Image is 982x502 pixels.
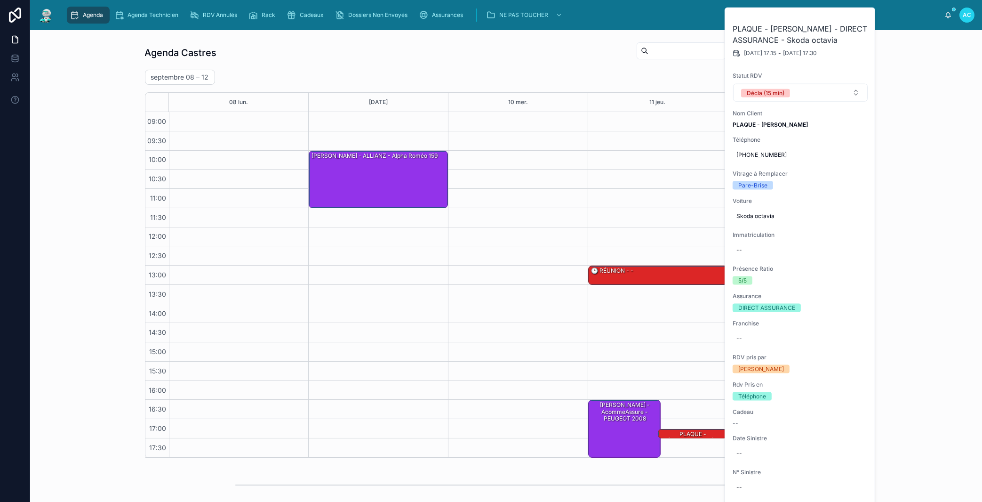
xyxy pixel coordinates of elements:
[83,11,103,19] span: Agenda
[658,429,727,439] div: PLAQUE - [PERSON_NAME] - DIRECT ASSURANCE - Skoda octavia
[147,309,169,317] span: 14:00
[733,408,868,416] span: Cadeau
[147,367,169,375] span: 15:30
[147,271,169,279] span: 13:00
[508,93,528,112] button: 10 mer.
[147,290,169,298] span: 13:30
[147,328,169,336] span: 14:30
[738,365,784,373] div: [PERSON_NAME]
[650,93,666,112] button: 11 jeu.
[589,400,660,457] div: [PERSON_NAME] - AcommeAssure - PEUGEOT 2008
[148,194,169,202] span: 11:00
[128,11,178,19] span: Agenda Technicien
[736,450,742,457] div: --
[499,11,548,19] span: NE PAS TOUCHER
[203,11,237,19] span: RDV Annulés
[309,151,447,208] div: [PERSON_NAME] - ALLIANZ - alpha Roméo 159
[733,110,868,117] span: Nom Client
[733,420,738,427] span: --
[590,267,634,275] div: 🕒 RÉUNION - -
[736,484,742,491] div: --
[778,49,781,57] span: -
[145,46,217,59] h1: Agenda Castres
[733,320,868,327] span: Franchise
[733,84,868,102] button: Select Button
[733,265,868,273] span: Présence Ratio
[738,181,767,190] div: Pare-Brise
[733,231,868,239] span: Immatriculation
[660,430,727,459] div: PLAQUE - [PERSON_NAME] - DIRECT ASSURANCE - Skoda octavia
[733,72,868,80] span: Statut RDV
[736,246,742,254] div: --
[145,117,169,125] span: 09:00
[148,213,169,221] span: 11:30
[747,89,784,97] div: Décla (15 min)
[736,335,742,342] div: --
[733,136,868,144] span: Téléphone
[416,7,470,24] a: Assurances
[151,73,209,82] h2: septembre 08 – 12
[736,212,864,220] span: Skoda octavia
[738,392,766,401] div: Téléphone
[733,23,868,46] h2: PLAQUE - [PERSON_NAME] - DIRECT ASSURANCE - Skoda octavia
[733,121,808,128] strong: PLAQUE - [PERSON_NAME]
[590,401,660,423] div: [PERSON_NAME] - AcommeAssure - PEUGEOT 2008
[147,405,169,413] span: 16:30
[38,8,55,23] img: App logo
[112,7,185,24] a: Agenda Technicien
[145,137,169,145] span: 09:30
[733,381,868,389] span: Rdv Pris en
[733,197,868,205] span: Voiture
[738,304,795,312] div: DIRECT ASSURANCE
[733,469,868,476] span: N° Sinistre
[300,11,324,19] span: Cadeaux
[483,7,567,24] a: NE PAS TOUCHER
[67,7,110,24] a: Agenda
[147,386,169,394] span: 16:00
[589,266,727,284] div: 🕒 RÉUNION - -
[733,435,868,442] span: Date Sinistre
[963,11,971,19] span: AC
[147,155,169,163] span: 10:00
[733,292,868,300] span: Assurance
[733,170,868,178] span: Vitrage à Remplacer
[147,232,169,240] span: 12:00
[62,5,944,25] div: scrollable content
[262,11,275,19] span: Rack
[332,7,414,24] a: Dossiers Non Envoyés
[744,49,776,57] span: [DATE] 17:15
[284,7,330,24] a: Cadeaux
[738,276,747,285] div: 5/5
[783,49,817,57] span: [DATE] 17:30
[147,251,169,259] span: 12:30
[369,93,388,112] button: [DATE]
[432,11,463,19] span: Assurances
[229,93,248,112] button: 08 lun.
[147,444,169,452] span: 17:30
[733,354,868,361] span: RDV pris par
[736,151,864,159] span: [PHONE_NUMBER]
[348,11,407,19] span: Dossiers Non Envoyés
[147,424,169,432] span: 17:00
[187,7,244,24] a: RDV Annulés
[246,7,282,24] a: Rack
[147,175,169,183] span: 10:30
[147,348,169,356] span: 15:00
[311,152,439,160] div: [PERSON_NAME] - ALLIANZ - alpha Roméo 159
